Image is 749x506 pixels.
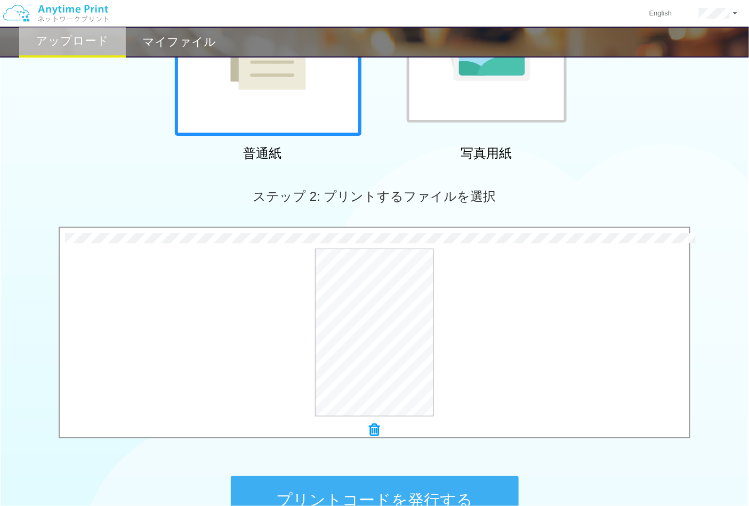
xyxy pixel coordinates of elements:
[253,189,496,203] span: ステップ 2: プリントするファイルを選択
[170,146,356,160] h2: 普通紙
[36,35,109,47] h2: アップロード
[393,146,580,160] h2: 写真用紙
[142,36,216,48] h2: マイファイル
